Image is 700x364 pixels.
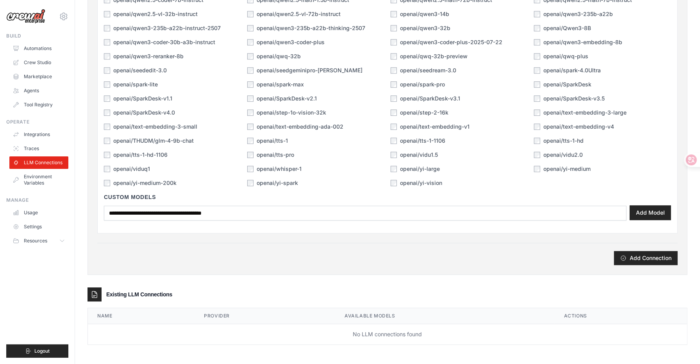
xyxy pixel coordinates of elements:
label: openai/tts-1-1106 [400,137,445,145]
label: openai/qwen3-coder-plus-2025-07-22 [400,38,502,46]
input: openai/viduq1 [104,166,110,172]
input: openai/text-embedding-v1 [391,124,397,130]
td: No LLM connections found [88,324,687,345]
a: Traces [9,142,68,155]
label: openai/tts-pro [257,151,294,159]
label: openai/spark-lite [113,81,158,88]
a: Environment Variables [9,170,68,189]
label: openai/yi-large [400,165,440,173]
input: openai/tts-1-1106 [391,138,397,144]
input: openai/qwen3-reranker-8b [104,53,110,59]
label: openai/yi-vision [400,179,442,187]
button: Add Connection [614,251,678,265]
button: Add Model [630,205,671,220]
button: Resources [9,235,68,247]
input: openai/tts-1-hd [534,138,540,144]
label: openai/seedream-3.0 [400,66,456,74]
input: openai/spark-lite [104,81,110,88]
input: openai/THUDM/glm-4-9b-chat [104,138,110,144]
label: openai/qwen3-reranker-8b [113,52,184,60]
label: openai/THUDM/glm-4-9b-chat [113,137,194,145]
label: openai/SparkDesk [543,81,591,88]
input: openai/qwen3-embedding-8b [534,39,540,45]
label: openai/viduq1 [113,165,150,173]
input: openai/tts-1 [247,138,254,144]
label: openai/qwen3-embedding-8b [543,38,622,46]
input: openai/step-1o-vision-32k [247,109,254,116]
label: openai/spark-pro [400,81,445,88]
div: Build [6,33,68,39]
label: openai/qwq-32b-preview [400,52,468,60]
input: openai/qwen3-coder-plus-2025-07-22 [391,39,397,45]
div: Operate [6,119,68,125]
a: Tool Registry [9,99,68,111]
input: openai/qwen2.5-vl-32b-instruct [104,11,110,17]
label: openai/SparkDesk-v1.1 [113,95,172,102]
input: openai/qwq-32b [247,53,254,59]
label: openai/tts-1 [257,137,288,145]
label: openai/text-embedding-3-large [543,109,627,117]
button: Logout [6,344,68,358]
div: Manage [6,197,68,203]
label: openai/Qwen3-8B [543,24,591,32]
label: openai/qwen3-coder-plus [257,38,325,46]
a: Integrations [9,128,68,141]
input: openai/vidu1.5 [391,152,397,158]
label: openai/qwen3-14b [400,10,449,18]
label: openai/tts-1-hd [543,137,584,145]
input: openai/step-2-16k [391,109,397,116]
span: Resources [24,238,47,244]
label: openai/qwen3-32b [400,24,450,32]
a: Crew Studio [9,56,68,69]
label: openai/vidu1.5 [400,151,438,159]
img: Logo [6,9,45,24]
label: openai/text-embedding-3-small [113,123,197,131]
input: openai/tts-pro [247,152,254,158]
label: openai/yi-spark [257,179,298,187]
input: openai/qwen2.5-vl-72b-instruct [247,11,254,17]
label: openai/qwen3-235b-a22b-instruct-2507 [113,24,221,32]
input: openai/qwen3-14b [391,11,397,17]
input: openai/qwq-32b-preview [391,53,397,59]
label: openai/SparkDesk-v2.1 [257,95,317,102]
label: openai/qwen2.5-vl-72b-instruct [257,10,341,18]
input: openai/Qwen3-8B [534,25,540,31]
a: Marketplace [9,70,68,83]
label: openai/text-embedding-v4 [543,123,614,131]
th: Actions [555,308,687,324]
th: Name [88,308,195,324]
input: openai/text-embedding-ada-002 [247,124,254,130]
input: openai/whisper-1 [247,166,254,172]
label: openai/SparkDesk-v3.5 [543,95,605,102]
input: openai/qwq-plus [534,53,540,59]
input: openai/text-embedding-3-small [104,124,110,130]
input: openai/qwen3-coder-30b-a3b-instruct [104,39,110,45]
label: openai/spark-max [257,81,304,88]
a: LLM Connections [9,156,68,169]
input: openai/SparkDesk-v3.5 [534,95,540,102]
input: openai/qwen3-32b [391,25,397,31]
label: openai/text-embedding-v1 [400,123,470,131]
label: openai/vidu2.0 [543,151,583,159]
a: Settings [9,221,68,233]
input: openai/SparkDesk-v4.0 [104,109,110,116]
span: Logout [34,348,50,354]
input: openai/text-embedding-3-large [534,109,540,116]
input: openai/seedgeminipro-Liu [247,67,254,74]
input: openai/SparkDesk-v1.1 [104,95,110,102]
input: openai/qwen3-235b-a22b [534,11,540,17]
a: Usage [9,206,68,219]
label: openai/step-2-16k [400,109,448,117]
label: openai/spark-4.0Ultra [543,66,601,74]
label: openai/yi-medium-200k [113,179,177,187]
input: openai/tts-1-hd-1106 [104,152,110,158]
label: openai/qwen3-235b-a22b-thinking-2507 [257,24,365,32]
label: openai/yi-medium [543,165,591,173]
label: openai/seededit-3.0 [113,66,167,74]
input: openai/text-embedding-v4 [534,124,540,130]
th: Provider [195,308,335,324]
label: openai/SparkDesk-v4.0 [113,109,175,117]
input: openai/yi-vision [391,180,397,186]
label: openai/seedgeminipro-Liu [257,66,362,74]
label: openai/qwq-32b [257,52,301,60]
